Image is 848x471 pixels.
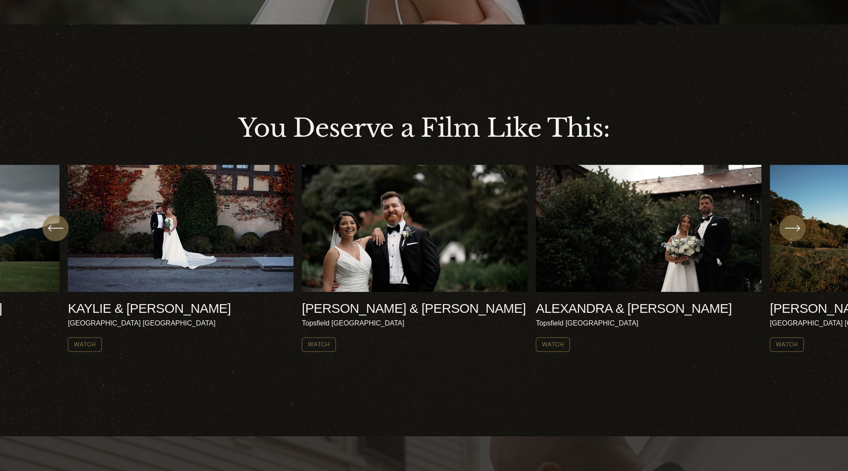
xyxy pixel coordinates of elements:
[779,215,806,241] button: Next
[68,337,102,352] a: Watch
[42,215,69,241] button: Previous
[302,337,336,352] a: Watch
[770,337,804,352] a: Watch
[536,337,570,352] a: Watch
[68,109,780,147] p: You Deserve a Film Like This:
